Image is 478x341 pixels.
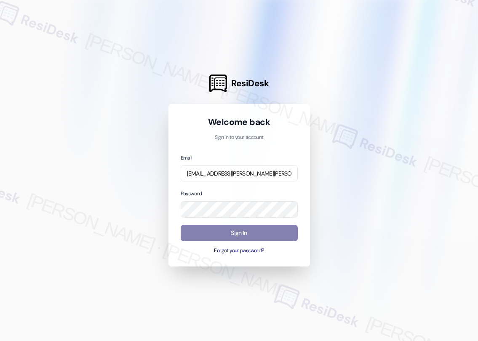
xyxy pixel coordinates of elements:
label: Password [181,190,202,197]
h1: Welcome back [181,116,298,128]
button: Forgot your password? [181,247,298,255]
button: Sign In [181,225,298,241]
label: Email [181,155,192,161]
input: name@example.com [181,165,298,182]
img: ResiDesk Logo [209,75,227,92]
p: Sign in to your account [181,134,298,141]
span: ResiDesk [231,77,269,89]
